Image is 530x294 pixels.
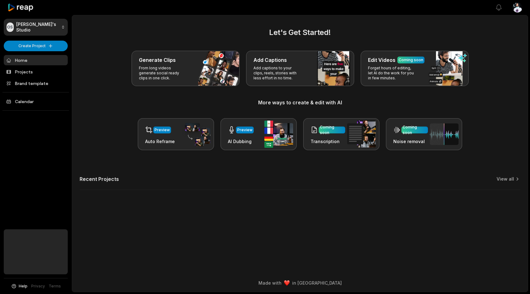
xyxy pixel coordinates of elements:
img: ai_dubbing.png [264,121,293,148]
div: Coming soon [403,124,427,136]
a: Calendar [4,96,68,107]
span: Help [19,283,27,289]
img: noise_removal.png [430,123,459,145]
p: From long videos generate social ready clips in one click. [139,66,187,81]
img: auto_reframe.png [182,122,210,147]
a: Privacy [31,283,45,289]
img: heart emoji [284,280,290,286]
button: Help [11,283,27,289]
div: Made with in [GEOGRAPHIC_DATA] [78,280,522,286]
a: Home [4,55,68,65]
div: Preview [155,127,170,133]
div: Preview [237,127,253,133]
img: transcription.png [347,121,376,147]
div: Coming soon [320,124,344,136]
h3: Auto Reframe [145,138,175,145]
a: Brand template [4,78,68,88]
a: Terms [49,283,61,289]
p: Add captions to your clips, reels, stories with less effort in no time. [253,66,302,81]
button: Create Project [4,41,68,51]
h3: Add Captions [253,56,287,64]
h2: Let's Get Started! [80,27,520,38]
p: [PERSON_NAME]'s Studio [16,22,59,33]
h3: Edit Videos [368,56,395,64]
h2: Recent Projects [80,176,119,182]
a: View all [497,176,514,182]
h3: Generate Clips [139,56,176,64]
a: Projects [4,67,68,77]
h3: Noise removal [393,138,428,145]
div: Coming soon [399,57,423,63]
h3: Transcription [311,138,345,145]
div: OS [7,22,14,32]
h3: AI Dubbing [228,138,254,145]
p: Forget hours of editing, let AI do the work for you in few minutes. [368,66,416,81]
h3: More ways to create & edit with AI [80,99,520,106]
